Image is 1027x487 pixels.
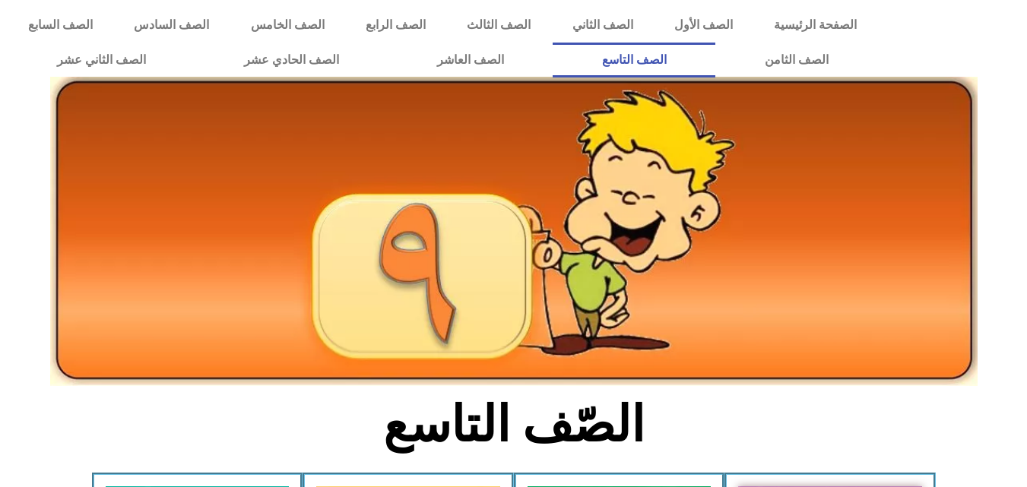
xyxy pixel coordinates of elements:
[753,8,877,43] a: الصفحة الرئيسية
[8,8,113,43] a: الصف السابع
[715,43,877,77] a: الصف الثامن
[388,43,553,77] a: الصف العاشر
[195,43,388,77] a: الصف الحادي عشر
[230,8,345,43] a: الصف الخامس
[654,8,753,43] a: الصف الأول
[262,395,765,454] h2: الصّف التاسع
[553,43,715,77] a: الصف التاسع
[113,8,230,43] a: الصف السادس
[446,8,551,43] a: الصف الثالث
[552,8,654,43] a: الصف الثاني
[8,43,195,77] a: الصف الثاني عشر
[345,8,446,43] a: الصف الرابع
